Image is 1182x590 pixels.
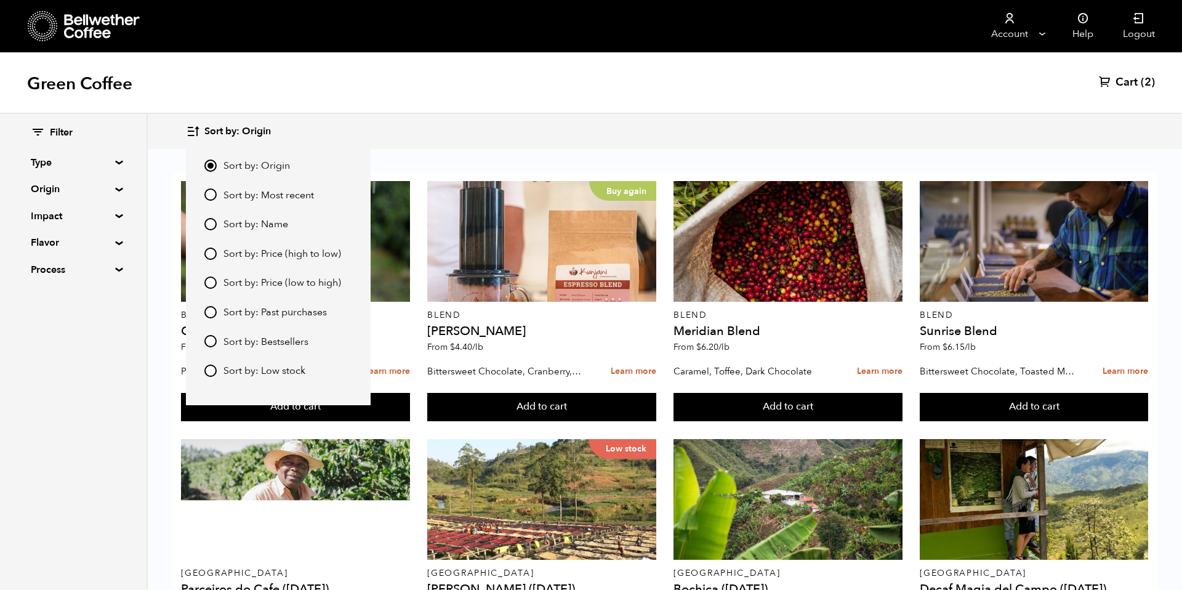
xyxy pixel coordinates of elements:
[223,218,288,232] span: Sort by: Name
[204,188,217,201] input: Sort by: Most recent
[181,393,409,421] button: Add to cart
[427,362,582,381] p: Bittersweet Chocolate, Cranberry, Toasted Walnut
[427,569,656,578] p: [GEOGRAPHIC_DATA]
[673,362,829,381] p: Caramel, Toffee, Dark Chocolate
[204,125,271,139] span: Sort by: Origin
[1099,75,1155,90] a: Cart (2)
[32,32,135,42] div: Domain: [DOMAIN_NAME]
[223,277,341,290] span: Sort by: Price (low to high)
[920,362,1075,381] p: Bittersweet Chocolate, Toasted Marshmallow, Candied Orange, Praline
[181,311,409,320] p: Blend
[427,181,656,302] a: Buy again
[27,73,132,95] h1: Green Coffee
[673,569,902,578] p: [GEOGRAPHIC_DATA]
[223,189,314,203] span: Sort by: Most recent
[920,311,1148,320] p: Blend
[673,341,730,353] span: From
[31,262,116,277] summary: Process
[696,341,730,353] bdi: 6.20
[427,393,656,421] button: Add to cart
[1116,75,1138,90] span: Cart
[33,78,43,87] img: tab_domain_overview_orange.svg
[34,20,60,30] div: v 4.0.25
[204,365,217,377] input: Sort by: Low stock
[123,78,132,87] img: tab_keywords_by_traffic_grey.svg
[696,341,701,353] span: $
[857,358,903,385] a: Learn more
[1103,358,1148,385] a: Learn more
[181,325,409,337] h4: Golden Hour Blend
[223,160,290,173] span: Sort by: Origin
[920,341,976,353] span: From
[223,306,327,320] span: Sort by: Past purchases
[589,181,656,201] p: Buy again
[31,155,116,170] summary: Type
[31,209,116,224] summary: Impact
[364,358,410,385] a: Learn more
[204,306,217,318] input: Sort by: Past purchases
[204,248,217,260] input: Sort by: Price (high to low)
[920,569,1148,578] p: [GEOGRAPHIC_DATA]
[965,341,976,353] span: /lb
[920,325,1148,337] h4: Sunrise Blend
[450,341,455,353] span: $
[204,277,217,289] input: Sort by: Price (low to high)
[223,248,341,261] span: Sort by: Price (high to low)
[472,341,483,353] span: /lb
[718,341,730,353] span: /lb
[1141,75,1155,90] span: (2)
[673,311,902,320] p: Blend
[186,117,271,146] button: Sort by: Origin
[181,362,336,381] p: Praline, Raspberry, Ganache
[589,439,656,459] p: Low stock
[31,235,116,250] summary: Flavor
[181,341,237,353] span: From
[136,79,207,87] div: Keywords by Traffic
[20,20,30,30] img: logo_orange.svg
[427,325,656,337] h4: [PERSON_NAME]
[181,569,409,578] p: [GEOGRAPHIC_DATA]
[943,341,976,353] bdi: 6.15
[427,311,656,320] p: Blend
[943,341,947,353] span: $
[47,79,110,87] div: Domain Overview
[50,126,73,140] span: Filter
[204,160,217,172] input: Sort by: Origin
[611,358,656,385] a: Learn more
[204,335,217,347] input: Sort by: Bestsellers
[31,182,116,196] summary: Origin
[427,341,483,353] span: From
[920,393,1148,421] button: Add to cart
[223,365,305,378] span: Sort by: Low stock
[673,393,902,421] button: Add to cart
[20,32,30,42] img: website_grey.svg
[204,218,217,230] input: Sort by: Name
[223,336,308,349] span: Sort by: Bestsellers
[427,439,656,560] a: Low stock
[450,341,483,353] bdi: 4.40
[673,325,902,337] h4: Meridian Blend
